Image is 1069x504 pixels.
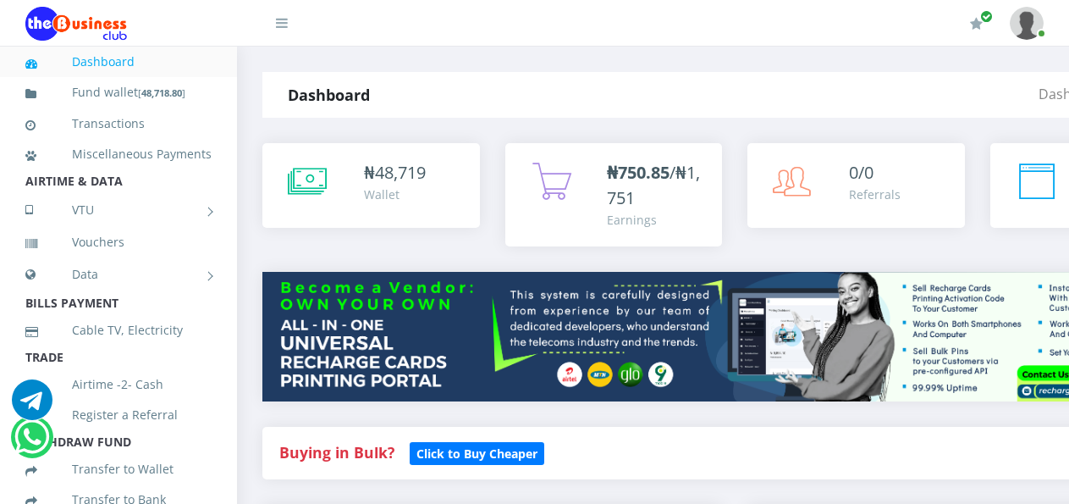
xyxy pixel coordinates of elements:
div: ₦ [364,160,426,186]
small: [ ] [138,86,185,99]
a: Cable TV, Electricity [25,311,212,350]
a: Click to Buy Cheaper [410,442,544,462]
a: Chat for support [12,392,52,420]
span: 0/0 [849,161,873,184]
img: User [1010,7,1044,40]
div: Earnings [607,211,706,229]
a: Transfer to Wallet [25,450,212,489]
i: Renew/Upgrade Subscription [970,17,983,30]
div: Wallet [364,186,426,203]
b: Click to Buy Cheaper [416,446,537,462]
a: Data [25,253,212,296]
div: Referrals [849,186,901,203]
b: 48,718.80 [141,86,182,99]
a: Vouchers [25,223,212,262]
b: ₦750.85 [607,161,670,184]
a: VTU [25,189,212,231]
span: /₦1,751 [607,161,700,209]
a: ₦48,719 Wallet [262,143,480,228]
a: 0/0 Referrals [747,143,965,228]
a: Airtime -2- Cash [25,365,212,404]
a: Fund wallet[48,718.80] [25,73,212,113]
span: 48,719 [375,161,426,184]
img: Logo [25,7,127,41]
strong: Buying in Bulk? [279,442,394,462]
a: Dashboard [25,42,212,81]
a: Miscellaneous Payments [25,135,212,174]
a: Register a Referral [25,396,212,435]
strong: Dashboard [288,85,370,105]
a: Transactions [25,104,212,143]
a: Chat for support [14,429,49,457]
span: Renew/Upgrade Subscription [980,10,993,23]
a: ₦750.85/₦1,751 Earnings [505,143,723,246]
